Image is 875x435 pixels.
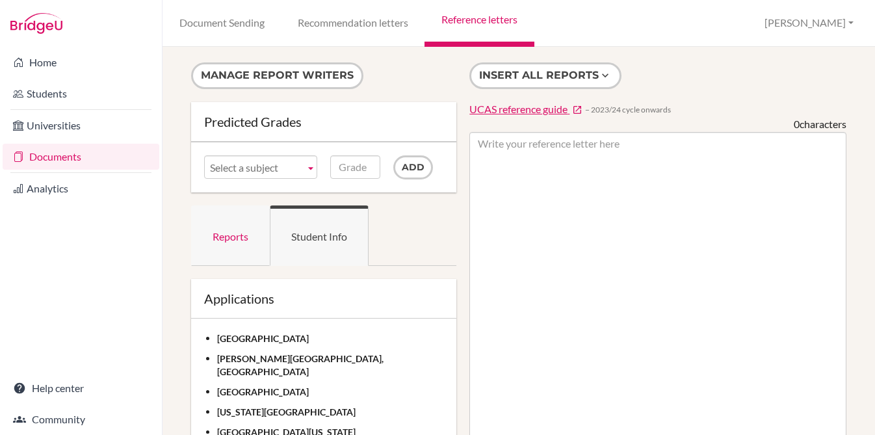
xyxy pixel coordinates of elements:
[217,386,443,399] div: [GEOGRAPHIC_DATA]
[270,205,369,266] a: Student Info
[3,176,159,202] a: Analytics
[3,375,159,401] a: Help center
[3,81,159,107] a: Students
[204,292,443,305] div: Applications
[204,115,443,128] div: Predicted Grades
[585,104,671,115] span: − 2023/24 cycle onwards
[217,352,443,378] div: [PERSON_NAME][GEOGRAPHIC_DATA], [GEOGRAPHIC_DATA]
[191,205,270,266] a: Reports
[759,11,859,35] button: [PERSON_NAME]
[3,49,159,75] a: Home
[10,13,62,34] img: Bridge-U
[469,62,621,89] button: Insert all reports
[217,332,443,345] div: [GEOGRAPHIC_DATA]
[217,406,443,419] div: [US_STATE][GEOGRAPHIC_DATA]
[210,156,300,179] span: Select a subject
[794,118,800,130] span: 0
[330,155,380,179] input: Grade
[794,117,846,132] div: characters
[3,112,159,138] a: Universities
[393,155,433,179] input: Add
[469,103,568,115] span: UCAS reference guide
[3,144,159,170] a: Documents
[191,62,363,89] button: Manage report writers
[3,406,159,432] a: Community
[469,102,582,117] a: UCAS reference guide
